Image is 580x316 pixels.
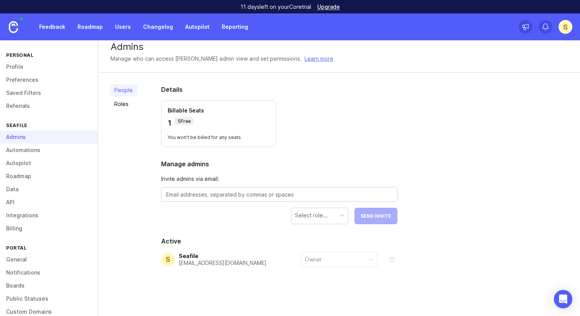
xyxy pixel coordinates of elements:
p: Billable Seats [168,107,270,114]
p: 5 Free [178,118,191,124]
a: Upgrade [317,4,340,10]
div: Select role... [295,211,328,220]
div: S [161,253,175,266]
img: Canny Home [9,21,18,33]
a: Learn more [305,55,333,63]
a: Users [110,20,135,34]
h2: Manage admins [161,159,397,169]
span: Invite admins via email: [161,175,397,183]
p: 1 [168,117,171,128]
p: 11 days left on your Core trial [241,3,311,11]
div: Open Intercom Messenger [554,290,572,308]
div: Manage who can access [PERSON_NAME] admin view and set permissions. [110,55,302,63]
a: People [110,84,137,96]
h2: Details [161,85,397,94]
button: S [559,20,572,34]
div: Admins [110,42,568,51]
a: Changelog [138,20,178,34]
div: Owner [305,255,322,264]
h2: Active [161,237,397,246]
a: Reporting [217,20,253,34]
p: You won't be billed for any seats [168,134,270,141]
div: [EMAIL_ADDRESS][DOMAIN_NAME] [179,260,267,266]
a: Autopilot [181,20,214,34]
a: Roles [110,98,137,110]
div: Seafile [179,253,267,259]
button: remove [387,254,397,265]
a: Roadmap [73,20,107,34]
a: Feedback [35,20,70,34]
